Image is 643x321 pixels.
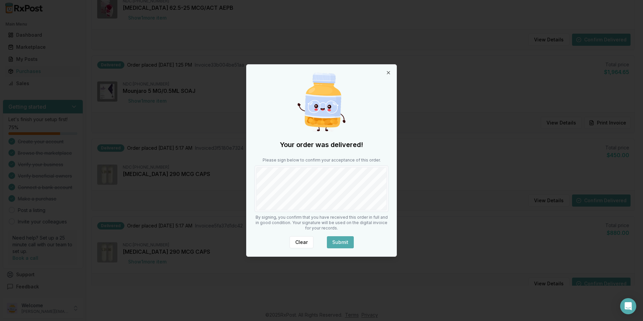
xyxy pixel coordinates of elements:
[289,70,354,135] img: Happy Pill Bottle
[327,236,354,248] button: Submit
[255,215,388,231] p: By signing, you confirm that you have received this order in full and in good condition. Your sig...
[255,140,388,149] h2: Your order was delivered!
[255,157,388,163] p: Please sign below to confirm your acceptance of this order.
[290,236,313,248] button: Clear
